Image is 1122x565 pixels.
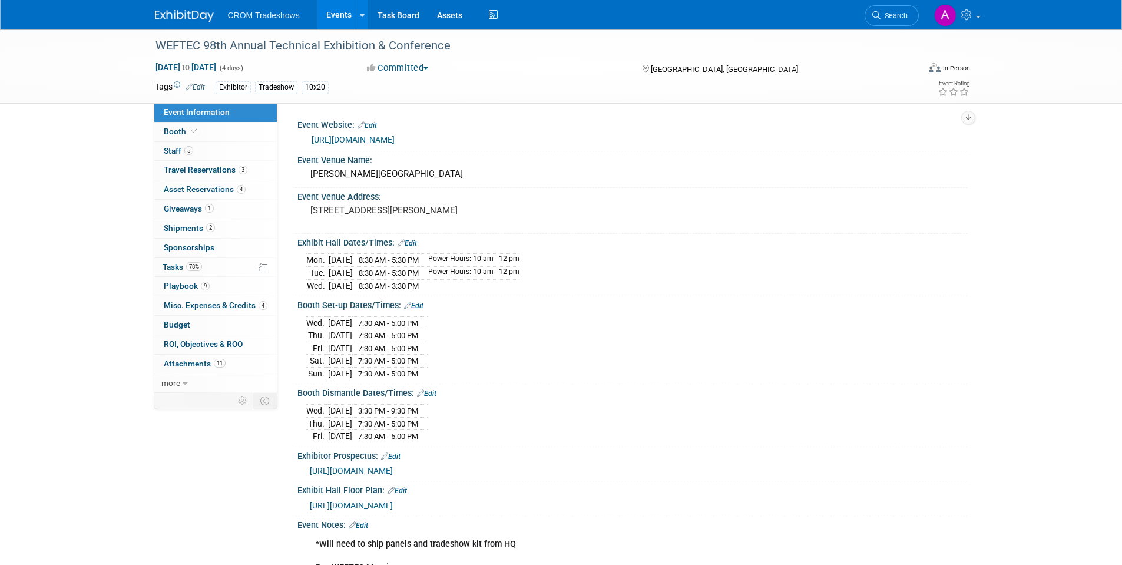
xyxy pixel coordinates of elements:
[651,65,798,74] span: [GEOGRAPHIC_DATA], [GEOGRAPHIC_DATA]
[154,200,277,219] a: Giveaways1
[421,267,519,280] td: Power Hours: 10 am - 12 pm
[349,521,368,530] a: Edit
[297,516,968,531] div: Event Notes:
[155,10,214,22] img: ExhibitDay
[865,5,919,26] a: Search
[381,452,401,461] a: Edit
[938,81,969,87] div: Event Rating
[164,184,246,194] span: Asset Reservations
[358,407,418,415] span: 3:30 PM - 9:30 PM
[328,430,352,442] td: [DATE]
[363,62,433,74] button: Committed
[328,329,352,342] td: [DATE]
[186,83,205,91] a: Edit
[328,367,352,379] td: [DATE]
[184,146,193,155] span: 5
[164,339,243,349] span: ROI, Objectives & ROO
[297,188,968,203] div: Event Venue Address:
[328,417,352,430] td: [DATE]
[329,279,353,292] td: [DATE]
[191,128,197,134] i: Booth reservation complete
[881,11,908,20] span: Search
[328,405,352,418] td: [DATE]
[164,243,214,252] span: Sponsorships
[358,419,418,428] span: 7:30 AM - 5:00 PM
[329,254,353,267] td: [DATE]
[259,301,267,310] span: 4
[388,487,407,495] a: Edit
[297,384,968,399] div: Booth Dismantle Dates/Times:
[164,204,214,213] span: Giveaways
[404,302,423,310] a: Edit
[154,180,277,199] a: Asset Reservations4
[306,279,329,292] td: Wed.
[358,331,418,340] span: 7:30 AM - 5:00 PM
[154,258,277,277] a: Tasks78%
[205,204,214,213] span: 1
[164,359,226,368] span: Attachments
[328,342,352,355] td: [DATE]
[154,296,277,315] a: Misc. Expenses & Credits4
[154,355,277,374] a: Attachments11
[297,116,968,131] div: Event Website:
[849,61,971,79] div: Event Format
[942,64,970,72] div: In-Person
[312,135,395,144] a: [URL][DOMAIN_NAME]
[417,389,436,398] a: Edit
[306,316,328,329] td: Wed.
[310,205,564,216] pre: [STREET_ADDRESS][PERSON_NAME]
[161,378,180,388] span: more
[206,223,215,232] span: 2
[306,367,328,379] td: Sun.
[302,81,329,94] div: 10x20
[164,300,267,310] span: Misc. Expenses & Credits
[358,121,377,130] a: Edit
[164,107,230,117] span: Event Information
[358,356,418,365] span: 7:30 AM - 5:00 PM
[306,355,328,368] td: Sat.
[180,62,191,72] span: to
[306,329,328,342] td: Thu.
[151,35,901,57] div: WEFTEC 98th Annual Technical Exhibition & Conference
[154,316,277,335] a: Budget
[253,393,277,408] td: Toggle Event Tabs
[297,481,968,497] div: Exhibit Hall Floor Plan:
[164,281,210,290] span: Playbook
[154,335,277,354] a: ROI, Objectives & ROO
[239,166,247,174] span: 3
[164,223,215,233] span: Shipments
[421,254,519,267] td: Power Hours: 10 am - 12 pm
[154,239,277,257] a: Sponsorships
[164,127,200,136] span: Booth
[310,466,393,475] span: [URL][DOMAIN_NAME]
[219,64,243,72] span: (4 days)
[306,342,328,355] td: Fri.
[329,267,353,280] td: [DATE]
[929,63,941,72] img: Format-Inperson.png
[358,369,418,378] span: 7:30 AM - 5:00 PM
[164,146,193,156] span: Staff
[164,165,247,174] span: Travel Reservations
[154,103,277,122] a: Event Information
[934,4,956,27] img: Alicia Walker
[359,256,419,265] span: 8:30 AM - 5:30 PM
[164,320,190,329] span: Budget
[201,282,210,290] span: 9
[358,432,418,441] span: 7:30 AM - 5:00 PM
[306,417,328,430] td: Thu.
[297,151,968,166] div: Event Venue Name:
[310,501,393,510] a: [URL][DOMAIN_NAME]
[359,269,419,277] span: 8:30 AM - 5:30 PM
[155,81,205,94] td: Tags
[214,359,226,368] span: 11
[306,165,959,183] div: [PERSON_NAME][GEOGRAPHIC_DATA]
[216,81,251,94] div: Exhibitor
[398,239,417,247] a: Edit
[297,296,968,312] div: Booth Set-up Dates/Times:
[306,405,328,418] td: Wed.
[186,262,202,271] span: 78%
[155,62,217,72] span: [DATE] [DATE]
[328,316,352,329] td: [DATE]
[154,219,277,238] a: Shipments2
